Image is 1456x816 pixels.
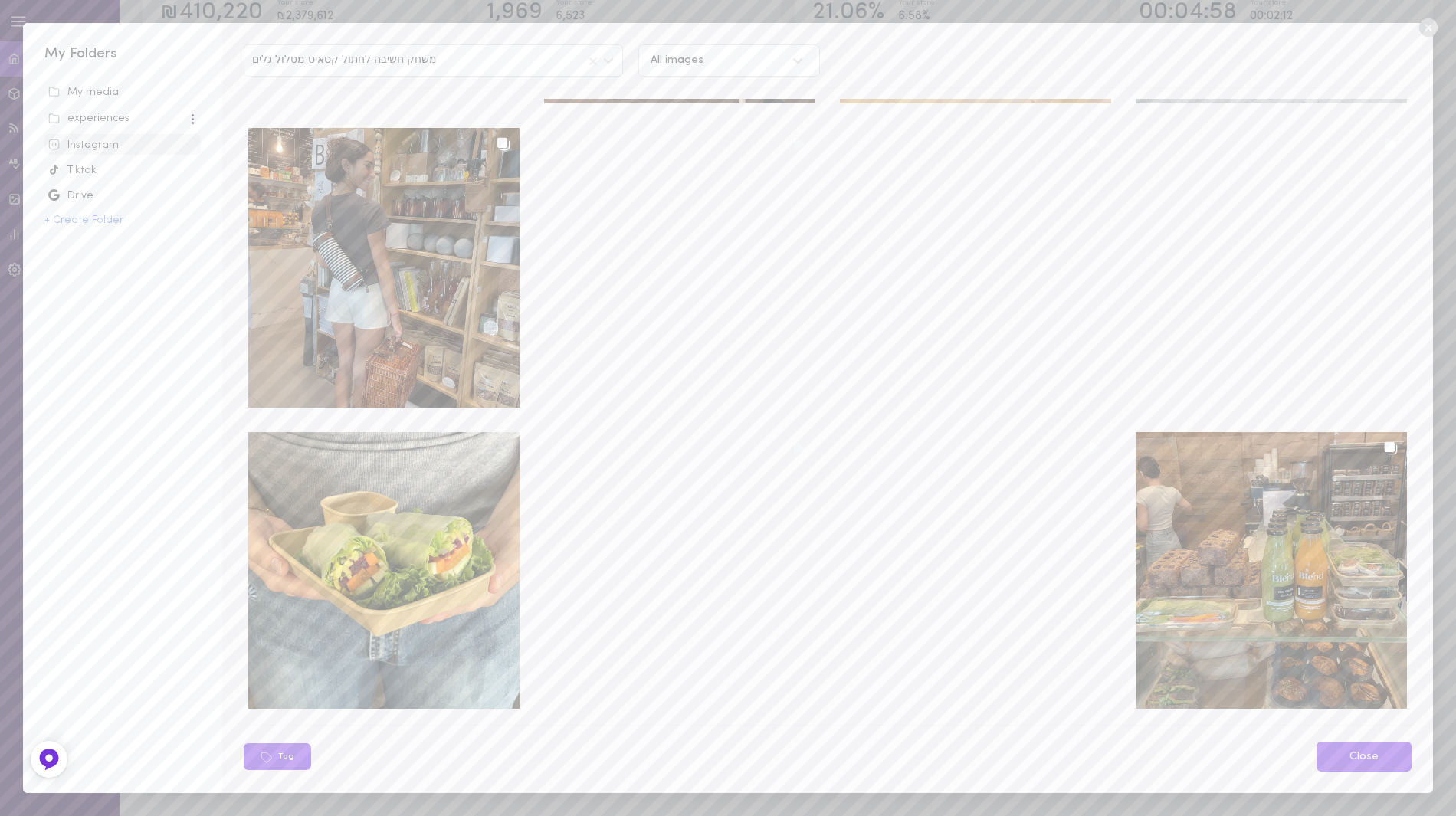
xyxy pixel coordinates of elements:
[44,47,117,61] span: My Folders
[252,55,437,66] span: משחק חשיבה לחתול קטאיט מסלול גלים
[48,111,188,126] div: experiences
[44,107,201,129] span: experiences
[44,215,123,226] button: + Create Folder
[44,81,201,103] span: unsorted
[48,163,197,179] div: Tiktok
[651,55,703,66] div: All images
[222,23,1432,792] div: משחק חשיבה לחתול קטאיט מסלול גליםAll imagesTagClose
[48,138,197,153] div: Instagram
[48,188,197,204] div: Drive
[38,748,61,771] img: Feedback Button
[48,85,197,100] div: My media
[244,743,311,770] button: Tag
[1317,742,1412,772] a: Close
